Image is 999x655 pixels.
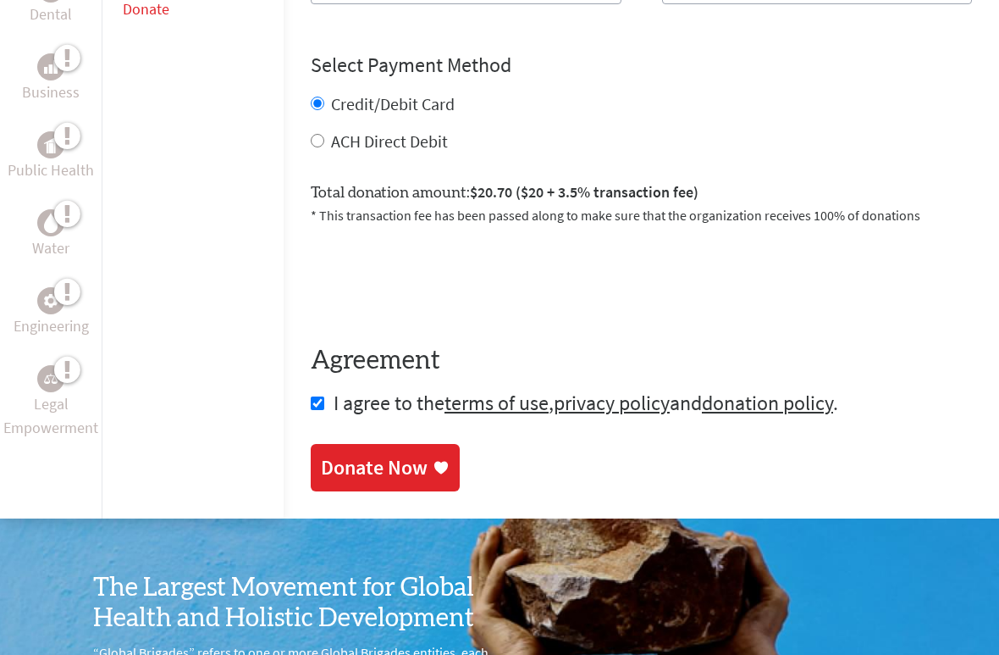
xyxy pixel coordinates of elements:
[14,287,89,338] a: EngineeringEngineering
[14,314,89,338] p: Engineering
[311,346,972,376] h4: Agreement
[444,390,549,416] a: terms of use
[44,136,58,153] img: Public Health
[3,365,98,440] a: Legal EmpowermentLegal Empowerment
[22,53,80,104] a: BusinessBusiness
[44,374,58,384] img: Legal Empowerment
[3,392,98,440] p: Legal Empowerment
[32,236,69,260] p: Water
[8,158,94,182] p: Public Health
[470,182,698,202] span: $20.70 ($20 + 3.5% transaction fee)
[311,52,972,79] h4: Select Payment Method
[22,80,80,104] p: Business
[554,390,670,416] a: privacy policy
[702,390,833,416] a: donation policy
[8,131,94,182] a: Public HealthPublic Health
[311,180,698,205] label: Total donation amount:
[321,454,428,481] div: Donate Now
[44,294,58,308] img: Engineering
[37,365,64,392] div: Legal Empowerment
[37,53,64,80] div: Business
[311,444,460,491] a: Donate Now
[331,130,448,152] label: ACH Direct Debit
[331,93,455,114] label: Credit/Debit Card
[37,287,64,314] div: Engineering
[37,131,64,158] div: Public Health
[44,214,58,233] img: Water
[37,209,64,236] div: Water
[311,205,972,225] p: * This transaction fee has been passed along to make sure that the organization receives 100% of ...
[311,246,568,312] iframe: reCAPTCHA
[93,573,499,634] h3: The Largest Movement for Global Health and Holistic Development
[44,60,58,74] img: Business
[30,3,72,26] p: Dental
[334,390,838,416] span: I agree to the , and .
[32,209,69,260] a: WaterWater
